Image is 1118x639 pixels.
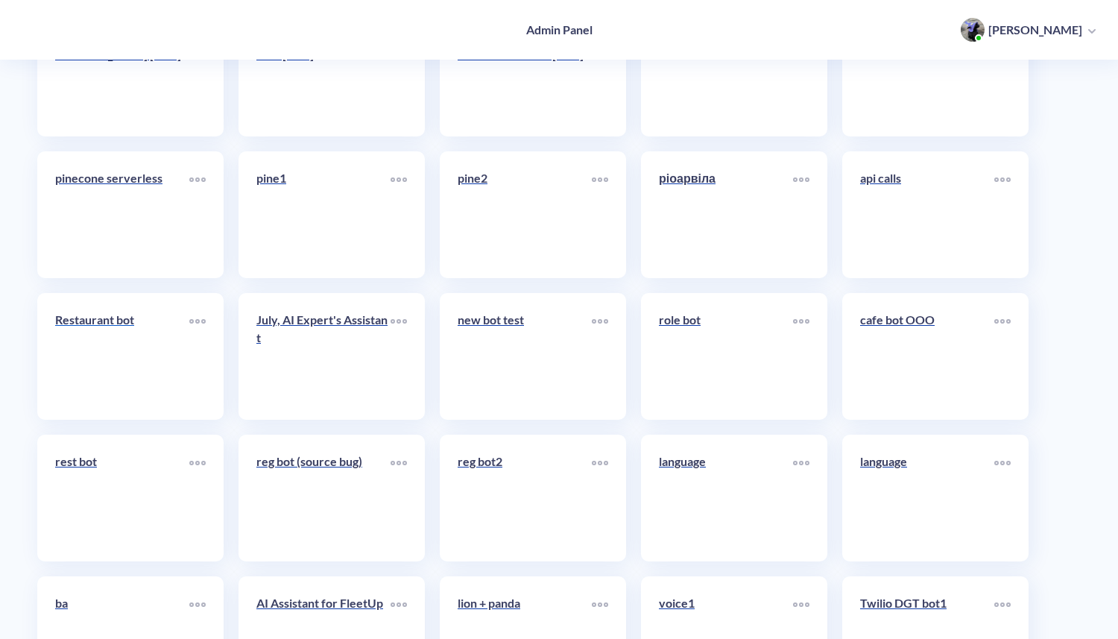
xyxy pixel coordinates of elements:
a: api calls [860,169,994,260]
button: user photo[PERSON_NAME] [953,16,1103,43]
a: pine1 [256,169,391,260]
p: Twilio DGT bot1 [860,594,994,612]
a: cafe bot OOO [860,311,994,402]
p: reg bot (source bug) [256,453,391,470]
p: pine1 [256,169,391,187]
p: cafe bot OOO [860,311,994,329]
p: api calls [860,169,994,187]
p: new bot test [458,311,592,329]
img: user photo [961,18,985,42]
a: language [860,453,994,544]
p: role bot [659,311,793,329]
p: lion + panda [458,594,592,612]
p: reg bot2 [458,453,592,470]
a: new bot test [458,311,592,402]
p: pine2 [458,169,592,187]
a: pinecone serverless [55,169,189,260]
a: pine2 [458,169,592,260]
a: reg bot (source bug) [256,453,391,544]
a: reg bot2 [458,453,592,544]
a: July, AI Expert's Assistant [256,311,391,402]
p: ba [55,594,189,612]
a: Restaurant bot [55,311,189,402]
p: language [659,453,793,470]
a: role bot [659,311,793,402]
p: July, AI Expert's Assistant [256,311,391,347]
p: rest bot [55,453,189,470]
a: ріоарвіла [659,169,793,260]
a: ai bot [860,28,994,119]
p: language [860,453,994,470]
a: faq bot [659,28,793,119]
a: [PERSON_NAME]'s Copy of Car brand - UK [DEV] [458,28,592,119]
p: AI Assistant for FleetUp [256,594,391,612]
a: rest bot [55,453,189,544]
p: ріоарвіла [659,169,793,187]
a: COPY Car brand - [GEOGRAPHIC_DATA] [DEV] [55,28,189,119]
p: Restaurant bot [55,311,189,329]
p: pinecone serverless [55,169,189,187]
a: Naz's Copy of Car brand - UK [DEV] [256,28,391,119]
h4: Admin Panel [526,22,593,37]
p: voice1 [659,594,793,612]
a: language [659,453,793,544]
p: [PERSON_NAME] [988,22,1082,38]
